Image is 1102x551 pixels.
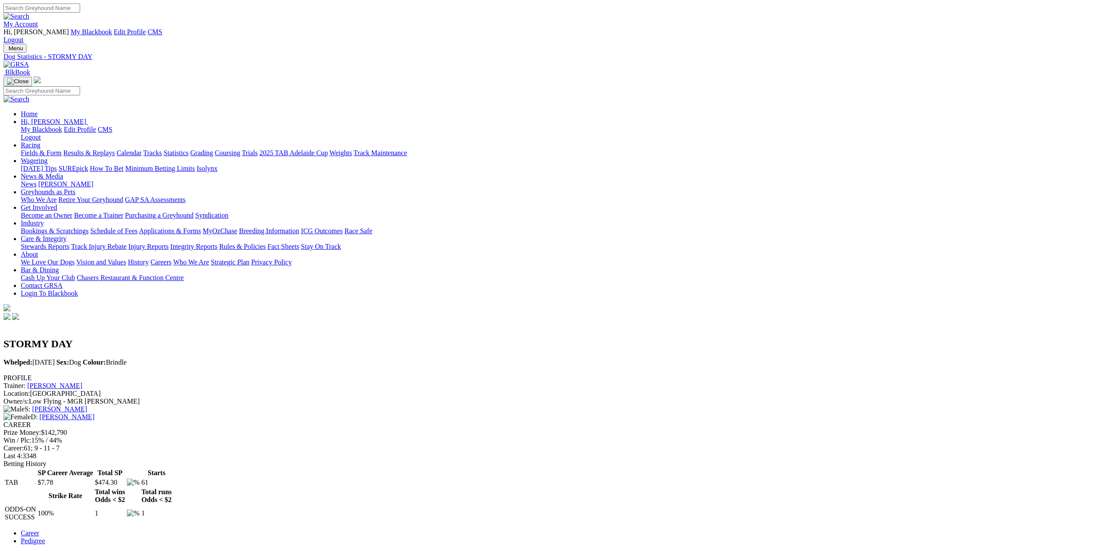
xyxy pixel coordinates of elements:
[268,243,299,250] a: Fact Sheets
[127,509,139,517] img: %
[21,134,41,141] a: Logout
[114,28,146,36] a: Edit Profile
[259,149,328,156] a: 2025 TAB Adelaide Cup
[3,359,55,366] span: [DATE]
[21,212,72,219] a: Become an Owner
[3,421,1099,429] div: CAREER
[90,227,137,235] a: Schedule of Fees
[3,390,30,397] span: Location:
[125,212,194,219] a: Purchasing a Greyhound
[173,258,209,266] a: Who We Are
[71,243,126,250] a: Track Injury Rebate
[197,165,217,172] a: Isolynx
[58,165,88,172] a: SUREpick
[4,478,36,487] td: TAB
[3,452,23,460] span: Last 4:
[9,45,23,52] span: Menu
[21,180,1099,188] div: News & Media
[3,460,1099,468] div: Betting History
[21,141,40,149] a: Racing
[195,212,228,219] a: Syndication
[203,227,237,235] a: MyOzChase
[21,196,57,203] a: Who We Are
[74,212,123,219] a: Become a Trainer
[3,95,29,103] img: Search
[90,165,124,172] a: How To Bet
[27,382,82,389] a: [PERSON_NAME]
[83,359,106,366] b: Colour:
[94,505,126,522] td: 1
[3,13,29,20] img: Search
[3,413,31,421] img: Female
[3,359,32,366] b: Whelped:
[77,274,184,281] a: Chasers Restaurant & Function Centre
[3,28,1099,44] div: My Account
[21,149,61,156] a: Fields & Form
[3,44,26,53] button: Toggle navigation
[21,537,45,544] a: Pedigree
[3,20,38,28] a: My Account
[76,258,126,266] a: Vision and Values
[3,77,32,86] button: Toggle navigation
[3,374,1099,382] div: PROFILE
[141,469,172,477] th: Starts
[94,469,126,477] th: Total SP
[128,258,149,266] a: History
[242,149,258,156] a: Trials
[21,180,36,188] a: News
[170,243,217,250] a: Integrity Reports
[3,53,1099,61] div: Dog Statistics - STORMY DAY
[21,235,67,242] a: Care & Integrity
[56,359,81,366] span: Dog
[3,444,24,452] span: Career:
[164,149,189,156] a: Statistics
[21,227,1099,235] div: Industry
[141,478,172,487] td: 61
[3,382,26,389] span: Trainer:
[21,227,88,235] a: Bookings & Scratchings
[3,398,1099,405] div: Low Flying - MGR [PERSON_NAME]
[94,488,126,504] th: Total wins Odds < $2
[3,338,1099,350] h2: STORMY DAY
[21,165,57,172] a: [DATE] Tips
[98,126,113,133] a: CMS
[3,304,10,311] img: logo-grsa-white.png
[64,126,96,133] a: Edit Profile
[21,251,38,258] a: About
[21,258,74,266] a: We Love Our Dogs
[143,149,162,156] a: Tracks
[21,274,1099,282] div: Bar & Dining
[21,204,57,211] a: Get Involved
[21,126,62,133] a: My Blackbook
[354,149,407,156] a: Track Maintenance
[3,398,29,405] span: Owner/s:
[3,452,1099,460] div: 3348
[38,180,93,188] a: [PERSON_NAME]
[32,405,87,413] a: [PERSON_NAME]
[3,429,41,436] span: Prize Money:
[4,505,36,522] td: ODDS-ON SUCCESS
[150,258,171,266] a: Careers
[21,196,1099,204] div: Greyhounds as Pets
[239,227,299,235] a: Breeding Information
[251,258,292,266] a: Privacy Policy
[344,227,372,235] a: Race Safe
[3,86,80,95] input: Search
[34,76,41,83] img: logo-grsa-white.png
[21,212,1099,219] div: Get Involved
[211,258,249,266] a: Strategic Plan
[83,359,126,366] span: Brindle
[301,227,343,235] a: ICG Outcomes
[37,478,94,487] td: $7.78
[5,68,30,76] span: BlkBook
[21,243,1099,251] div: Care & Integrity
[21,188,75,196] a: Greyhounds as Pets
[21,165,1099,173] div: Wagering
[37,469,94,477] th: SP Career Average
[125,165,195,172] a: Minimum Betting Limits
[3,313,10,320] img: facebook.svg
[56,359,69,366] b: Sex:
[21,290,78,297] a: Login To Blackbook
[94,478,126,487] td: $474.30
[139,227,201,235] a: Applications & Forms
